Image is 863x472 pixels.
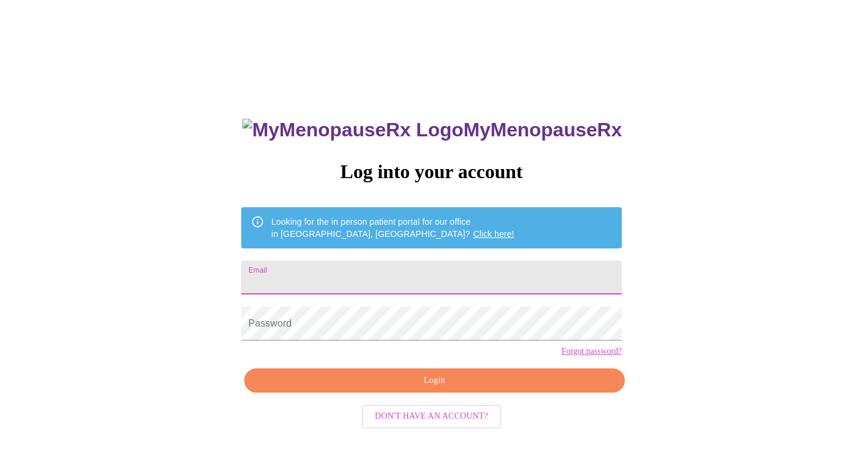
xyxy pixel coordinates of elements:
[241,161,622,183] h3: Log into your account
[561,347,622,356] a: Forgot password?
[242,119,622,141] h3: MyMenopauseRx
[272,211,515,245] div: Looking for the in person patient portal for our office in [GEOGRAPHIC_DATA], [GEOGRAPHIC_DATA]?
[242,119,463,141] img: MyMenopauseRx Logo
[258,373,611,388] span: Login
[244,368,625,393] button: Login
[375,409,488,424] span: Don't have an account?
[359,410,505,420] a: Don't have an account?
[362,405,502,428] button: Don't have an account?
[473,229,515,239] a: Click here!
